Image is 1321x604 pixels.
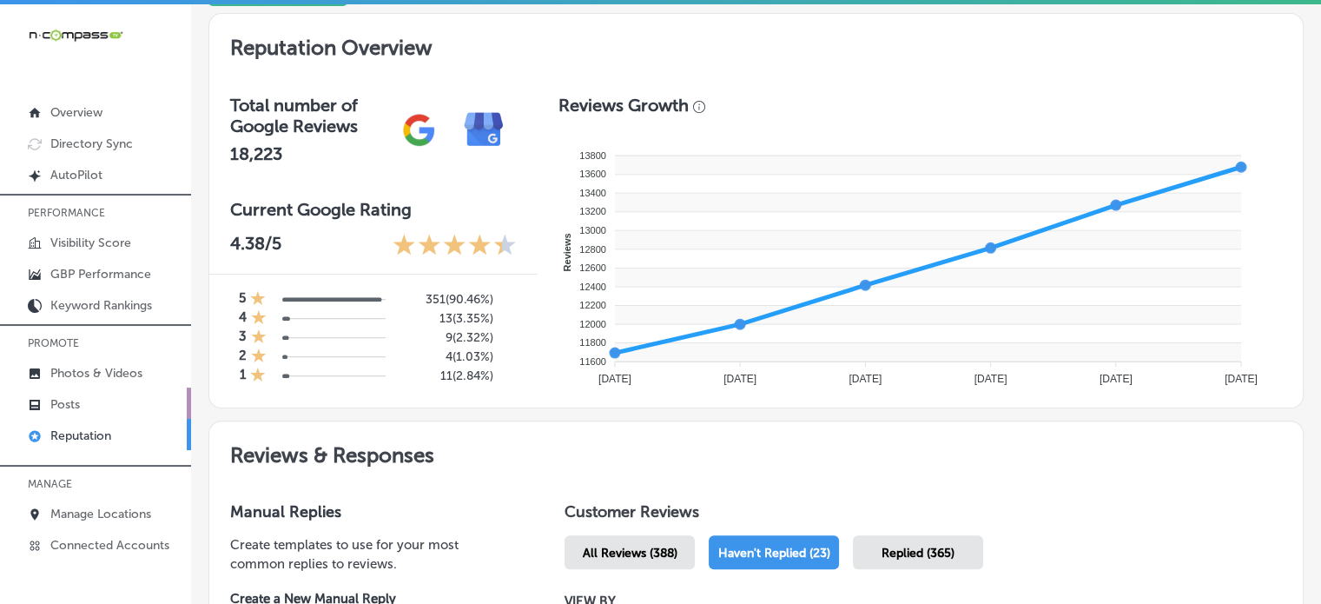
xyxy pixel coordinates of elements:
tspan: 12600 [579,262,606,273]
tspan: 13800 [579,150,606,161]
h2: 18,223 [230,143,386,164]
img: gPZS+5FD6qPJAAAAABJRU5ErkJggg== [386,97,452,163]
tspan: [DATE] [1099,373,1132,385]
h5: 4 ( 1.03% ) [411,349,493,364]
h4: 5 [239,290,246,309]
tspan: 12000 [579,319,606,329]
p: Directory Sync [50,136,133,151]
img: 660ab0bf-5cc7-4cb8-ba1c-48b5ae0f18e60NCTV_CLogo_TV_Black_-500x88.png [28,27,123,43]
div: 1 Star [250,290,266,309]
tspan: [DATE] [598,373,631,385]
tspan: 13600 [579,169,606,179]
h2: Reputation Overview [209,14,1303,74]
div: 1 Star [250,367,266,386]
tspan: 11800 [579,337,606,348]
p: Manage Locations [50,507,151,521]
h4: 4 [239,309,247,329]
span: Replied (365) [882,546,954,561]
div: 1 Star [251,329,267,348]
h1: Customer Reviews [565,502,1282,528]
tspan: 12800 [579,243,606,254]
h4: 3 [239,329,247,348]
p: AutoPilot [50,168,102,183]
tspan: 12200 [579,300,606,310]
p: GBP Performance [50,267,151,282]
span: Haven't Replied (23) [718,546,830,561]
h5: 13 ( 3.35% ) [411,311,493,326]
tspan: 13400 [579,188,606,198]
h5: 351 ( 90.46% ) [411,292,493,307]
h3: Current Google Rating [230,199,517,220]
p: Visibility Score [50,236,131,250]
tspan: [DATE] [1225,373,1258,385]
div: 4.38 Stars [393,233,517,260]
h5: 9 ( 2.32% ) [411,330,493,345]
tspan: [DATE] [723,373,756,385]
tspan: 12400 [579,281,606,291]
h3: Reviews Growth [558,95,689,116]
h4: 1 [240,367,246,386]
img: e7ababfa220611ac49bdb491a11684a6.png [452,97,517,163]
p: Connected Accounts [50,538,169,553]
p: 4.38 /5 [230,233,281,260]
p: Photos & Videos [50,366,142,381]
h3: Manual Replies [230,502,509,521]
tspan: [DATE] [974,373,1007,385]
tspan: [DATE] [849,373,882,385]
div: 1 Star [251,348,267,367]
span: All Reviews (388) [583,546,677,561]
div: 1 Star [251,309,267,329]
p: Keyword Rankings [50,298,152,313]
text: Reviews [562,233,572,271]
p: Reputation [50,428,111,443]
h3: Total number of Google Reviews [230,95,386,136]
p: Create templates to use for your most common replies to reviews. [230,535,509,574]
h2: Reviews & Responses [209,421,1303,481]
h4: 2 [239,348,247,367]
tspan: 11600 [579,356,606,367]
p: Overview [50,105,102,120]
h5: 11 ( 2.84% ) [411,368,493,383]
p: Posts [50,397,80,412]
tspan: 13200 [579,206,606,216]
tspan: 13000 [579,225,606,236]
